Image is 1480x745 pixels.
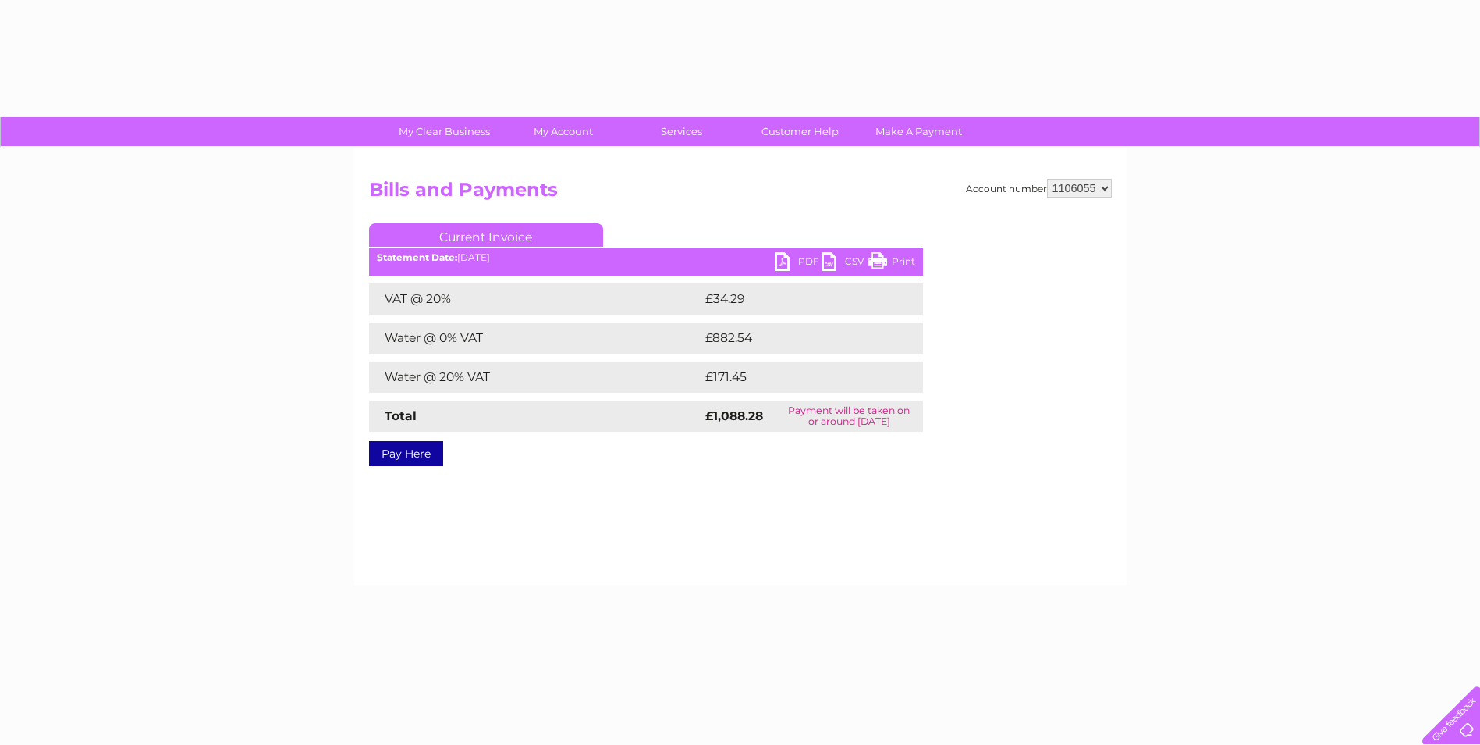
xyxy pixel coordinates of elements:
[369,283,701,315] td: VAT @ 20%
[380,117,509,146] a: My Clear Business
[499,117,627,146] a: My Account
[705,408,763,423] strong: £1,088.28
[736,117,864,146] a: Customer Help
[369,223,603,247] a: Current Invoice
[369,252,923,263] div: [DATE]
[775,401,923,432] td: Payment will be taken on or around [DATE]
[369,323,701,354] td: Water @ 0% VAT
[701,323,896,354] td: £882.54
[369,179,1112,209] h2: Bills and Payments
[701,362,893,393] td: £171.45
[854,117,983,146] a: Make A Payment
[369,441,443,466] a: Pay Here
[617,117,746,146] a: Services
[822,252,868,275] a: CSV
[377,251,457,263] b: Statement Date:
[868,252,915,275] a: Print
[966,179,1112,198] div: Account number
[369,362,701,393] td: Water @ 20% VAT
[775,252,822,275] a: PDF
[701,283,892,315] td: £34.29
[385,408,417,423] strong: Total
